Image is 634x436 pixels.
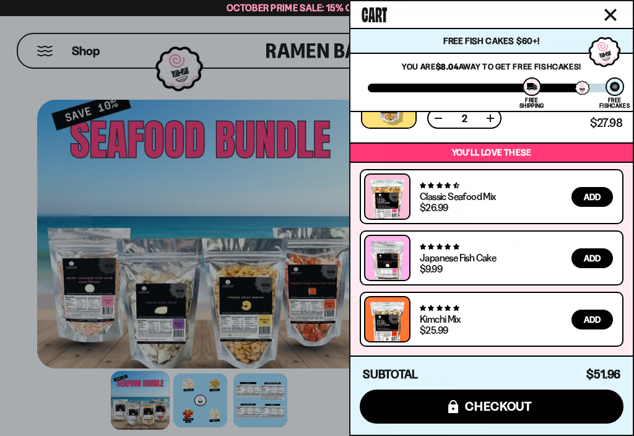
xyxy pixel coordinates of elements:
strong: $8.04 [436,61,459,71]
span: Add [584,254,601,263]
span: $51.96 [586,367,620,381]
button: Close cart [601,6,620,24]
button: checkout [360,390,623,424]
div: Free Shipping [519,97,544,108]
span: 4.77 stars [420,243,459,251]
span: Add [584,193,601,201]
a: Kimchi Mix [420,313,460,325]
span: Free Fish Cakes $60+! [443,35,539,46]
span: Cart [362,1,387,25]
button: Add [571,248,613,268]
span: checkout [465,399,532,413]
span: $27.98 [590,118,622,129]
div: Free Fishcakes [599,97,630,108]
span: 4.68 stars [420,181,459,190]
div: $26.99 [420,203,448,212]
a: Japanese Fish Cake [420,251,496,264]
div: $9.99 [420,264,442,274]
span: 4.76 stars [420,304,459,312]
button: Add [571,187,613,207]
span: 2 [454,113,474,123]
p: You’ll love these [354,147,630,159]
a: Classic Seafood Mix [420,190,496,203]
div: $25.99 [420,325,448,335]
h4: Subtotal [363,368,418,381]
span: Add [584,315,601,324]
p: You are away to get Free Fishcakes! [368,61,615,71]
button: Add [571,310,613,329]
span: October Prime Sale: 15% off Sitewide [227,2,407,14]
